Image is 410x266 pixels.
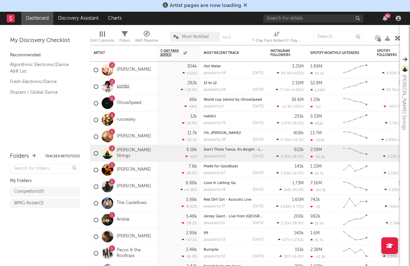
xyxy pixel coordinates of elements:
div: popularity: 58 [204,138,226,142]
div: -12 % [185,154,197,159]
span: -697 [388,105,396,109]
div: [DATE] [253,255,264,258]
div: 402k [310,121,323,126]
span: -4.09 % [290,88,303,92]
svg: Chart title [340,162,370,178]
input: Search... [314,32,364,42]
a: rusowsky [117,117,135,123]
div: 1.33M [310,164,322,169]
div: -18.9 % [182,171,197,175]
span: -0.73 % [291,205,303,209]
svg: Chart title [340,195,370,212]
a: [PERSON_NAME] [117,234,151,239]
span: 7-Day Fans Added [160,49,182,57]
button: Save [222,36,231,39]
div: 2.19M [310,148,322,152]
a: [PERSON_NAME] [117,167,151,173]
div: 39.6M [291,98,304,102]
div: 2.48k [186,248,197,252]
a: Algorithmic Electronic/Dance A&R List [10,61,73,75]
div: Filters [119,37,130,45]
a: World cup (remix) by iShowSpeed [204,98,262,102]
a: WMG Roster(1) [10,198,80,208]
div: popularity: 49 [204,71,226,75]
svg: Chart title [340,78,370,95]
svg: Chart title [340,228,370,245]
a: Jersey Giant - Live from [GEOGRAPHIC_DATA] [204,215,284,218]
button: Tracked Artists(33) [45,155,80,158]
a: Fresh Electronic/Dance [10,78,73,85]
span: 4.83k [386,72,396,75]
svg: Chart title [340,145,370,162]
div: Don't Think Twice, It's Alright - Live At The American Legion Post 82 [204,148,264,152]
span: 3.66k [280,205,290,209]
div: ( ) [276,154,304,159]
a: Hot Water [204,65,221,68]
div: 3.25M [292,64,304,69]
span: 1.23k [388,172,397,175]
svg: Chart title [340,245,370,262]
div: ( ) [279,188,304,192]
div: popularity: 51 [204,221,225,225]
button: 42 [383,16,387,21]
div: ( ) [276,88,304,92]
div: 9.18k [186,148,197,152]
a: Shazam / Global Dance [10,89,73,96]
a: Pecos & the Rooftops [117,248,154,259]
div: Competitors ( 0 ) [14,188,44,196]
div: Burnpile [204,248,264,252]
a: Oh, [PERSON_NAME]! [204,131,241,135]
div: [DATE] [253,88,264,92]
div: 2.19M [292,81,304,85]
div: World cup (remix) by iShowSpeed [204,98,264,102]
span: 2.53k [387,155,396,159]
span: 3.27k [281,122,290,125]
div: [DATE] [253,238,264,242]
div: -16.9 % [182,254,197,259]
span: Dismiss [243,3,247,8]
div: 25.4k [310,221,324,226]
div: -39.2 % [182,221,197,225]
div: -32 [310,205,320,209]
a: malibU [204,115,216,118]
div: ( ) [277,121,304,125]
div: 742k [310,198,320,202]
div: 1.05M [310,88,325,92]
div: Spotify Followers [377,49,400,57]
div: ( ) [279,254,304,259]
a: The Castellows [117,200,147,206]
div: -15.2k [310,155,325,159]
div: ( ) [278,238,304,242]
span: 99.4k [281,72,291,75]
span: -59.3 % [291,222,303,225]
div: 151k [295,248,304,252]
div: +4.38 % [180,188,197,192]
div: ( ) [276,171,304,175]
div: Jersey Giant - Live from Dublin [204,215,264,218]
div: 201k [294,114,304,119]
a: Competitors(0) [10,187,80,197]
span: 77.4k [280,88,289,92]
div: malibU [204,115,264,118]
span: +1.17k % [289,238,303,242]
div: -62 [310,105,321,109]
div: 32.7k [310,171,324,176]
span: -19.6 % [291,122,303,125]
div: Filters [119,28,130,48]
div: Most Recent Track [204,51,254,55]
div: popularity: 58 [204,188,226,192]
div: 88k [189,98,197,102]
div: Red Dirt Girl - Acoustic Live [204,198,264,202]
div: popularity: 53 [204,238,225,242]
span: -11.3k [281,105,291,109]
a: Red Dirt Girl - Acoustic Live [204,198,251,202]
div: [DATE] [253,171,264,175]
span: -22.4 % [291,172,303,175]
a: [PERSON_NAME] [117,67,151,73]
div: A&R Pipeline [135,37,158,45]
span: -16.8 % [291,255,303,259]
div: 2.99k [186,231,197,235]
a: Made for Goodbyes [204,165,238,168]
svg: Chart title [340,128,370,145]
div: 7.16M [310,181,322,185]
